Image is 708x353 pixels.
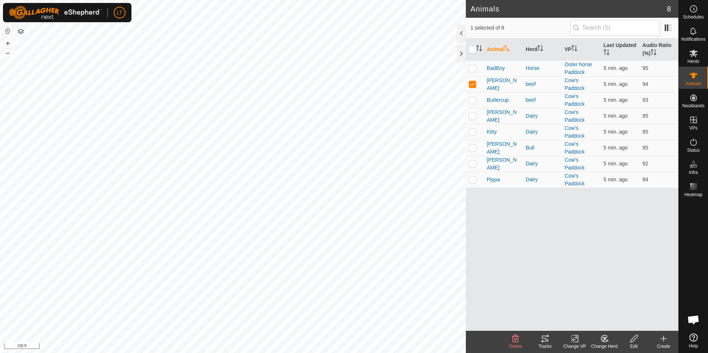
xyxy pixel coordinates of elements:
span: [PERSON_NAME] [487,77,520,92]
span: Heatmap [684,192,702,197]
a: Cow's Paddock [565,141,585,155]
span: [PERSON_NAME] [487,140,520,156]
span: Herds [687,59,699,64]
span: Sep 7, 2025, 12:03 PM [604,129,628,135]
p-sorticon: Activate to sort [651,50,657,56]
th: Herd [523,38,562,61]
div: Horse [526,64,559,72]
span: Sep 7, 2025, 12:03 PM [604,176,628,182]
input: Search (S) [570,20,660,36]
span: Sep 7, 2025, 12:03 PM [604,97,628,103]
a: Privacy Policy [204,343,231,350]
div: Dairy [526,128,559,136]
div: Edit [619,343,649,350]
span: Help [689,344,698,348]
div: Dairy [526,112,559,120]
th: VP [562,38,601,61]
h2: Animals [470,4,667,13]
button: + [3,39,12,48]
span: VPs [689,126,697,130]
span: 95 [642,145,648,151]
span: 94 [642,176,648,182]
img: Gallagher Logo [9,6,101,19]
span: 8 [667,3,671,14]
span: [PERSON_NAME] [487,108,520,124]
p-sorticon: Activate to sort [504,46,510,52]
span: Infra [689,170,698,175]
a: Cow's Paddock [565,77,585,91]
span: Sep 7, 2025, 12:03 PM [604,81,628,87]
div: beef [526,80,559,88]
span: Kitty [487,128,497,136]
div: Bull [526,144,559,152]
div: Dairy [526,160,559,168]
span: 92 [642,161,648,167]
span: 93 [642,97,648,103]
span: 1 selected of 8 [470,24,570,32]
span: 94 [642,81,648,87]
a: Cow's Paddock [565,157,585,171]
a: Cow's Paddock [565,125,585,139]
p-sorticon: Activate to sort [476,46,482,52]
span: Schedules [683,15,704,19]
th: Animal [484,38,522,61]
th: Audio Ratio (%) [639,38,678,61]
button: – [3,48,12,57]
span: [PERSON_NAME] [487,156,520,172]
button: Reset Map [3,27,12,36]
span: LT [117,9,122,17]
button: Map Layers [16,27,25,36]
div: Open chat [682,309,705,331]
div: Dairy [526,176,559,184]
p-sorticon: Activate to sort [604,50,610,56]
span: Pippa [487,176,500,184]
a: Cow's Paddock [565,93,585,107]
span: Buttercup [487,96,509,104]
div: Change Herd [590,343,619,350]
span: Delete [509,344,522,349]
a: Cow's Paddock [565,109,585,123]
th: Last Updated [601,38,639,61]
div: Tracks [530,343,560,350]
a: Cow's Paddock [565,173,585,186]
p-sorticon: Activate to sort [571,46,577,52]
span: 95 [642,65,648,71]
div: Create [649,343,678,350]
span: 95 [642,129,648,135]
div: Change VP [560,343,590,350]
a: Outer horse Paddock [565,61,592,75]
span: Sep 7, 2025, 12:03 PM [604,65,628,71]
span: Notifications [681,37,705,41]
span: Neckbands [682,104,704,108]
a: Contact Us [240,343,262,350]
span: 95 [642,113,648,119]
span: Status [687,148,699,152]
div: beef [526,96,559,104]
span: Sep 7, 2025, 12:03 PM [604,145,628,151]
span: Sep 7, 2025, 12:03 PM [604,113,628,119]
span: BadBoy [487,64,505,72]
a: Help [679,330,708,351]
span: Sep 7, 2025, 12:03 PM [604,161,628,167]
span: Animals [685,81,701,86]
p-sorticon: Activate to sort [537,46,543,52]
